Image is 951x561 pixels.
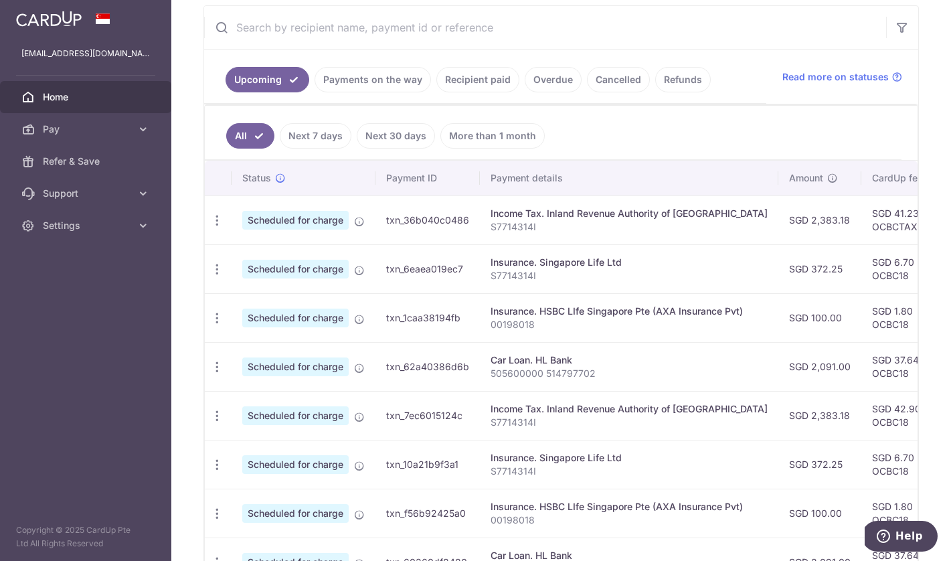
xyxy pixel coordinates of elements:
[861,293,948,342] td: SGD 1.80 OCBC18
[655,67,711,92] a: Refunds
[491,256,768,269] div: Insurance. Singapore Life Ltd
[242,357,349,376] span: Scheduled for charge
[778,195,861,244] td: SGD 2,383.18
[226,67,309,92] a: Upcoming
[782,70,889,84] span: Read more on statuses
[375,195,480,244] td: txn_36b040c0486
[789,171,823,185] span: Amount
[43,123,131,136] span: Pay
[43,187,131,200] span: Support
[242,260,349,278] span: Scheduled for charge
[491,318,768,331] p: 00198018
[491,269,768,283] p: S7714314I
[375,391,480,440] td: txn_7ec6015124c
[204,6,886,49] input: Search by recipient name, payment id or reference
[43,219,131,232] span: Settings
[375,440,480,489] td: txn_10a21b9f3a1
[436,67,519,92] a: Recipient paid
[861,440,948,489] td: SGD 6.70 OCBC18
[491,451,768,465] div: Insurance. Singapore Life Ltd
[357,123,435,149] a: Next 30 days
[226,123,274,149] a: All
[43,90,131,104] span: Home
[440,123,545,149] a: More than 1 month
[375,244,480,293] td: txn_6eaea019ec7
[861,244,948,293] td: SGD 6.70 OCBC18
[778,293,861,342] td: SGD 100.00
[491,500,768,513] div: Insurance. HSBC LIfe Singapore Pte (AXA Insurance Pvt)
[861,195,948,244] td: SGD 41.23 OCBCTAX173
[480,161,778,195] th: Payment details
[782,70,902,84] a: Read more on statuses
[242,406,349,425] span: Scheduled for charge
[242,504,349,523] span: Scheduled for charge
[861,489,948,538] td: SGD 1.80 OCBC18
[778,342,861,391] td: SGD 2,091.00
[491,220,768,234] p: S7714314I
[778,440,861,489] td: SGD 372.25
[491,402,768,416] div: Income Tax. Inland Revenue Authority of [GEOGRAPHIC_DATA]
[491,207,768,220] div: Income Tax. Inland Revenue Authority of [GEOGRAPHIC_DATA]
[491,513,768,527] p: 00198018
[242,211,349,230] span: Scheduled for charge
[242,309,349,327] span: Scheduled for charge
[375,489,480,538] td: txn_f56b92425a0
[43,155,131,168] span: Refer & Save
[21,47,150,60] p: [EMAIL_ADDRESS][DOMAIN_NAME]
[491,367,768,380] p: 505600000 514797702
[491,416,768,429] p: S7714314I
[491,305,768,318] div: Insurance. HSBC LIfe Singapore Pte (AXA Insurance Pvt)
[861,391,948,440] td: SGD 42.90 OCBC18
[778,244,861,293] td: SGD 372.25
[525,67,582,92] a: Overdue
[375,161,480,195] th: Payment ID
[16,11,82,27] img: CardUp
[587,67,650,92] a: Cancelled
[778,391,861,440] td: SGD 2,383.18
[491,353,768,367] div: Car Loan. HL Bank
[242,455,349,474] span: Scheduled for charge
[778,489,861,538] td: SGD 100.00
[861,342,948,391] td: SGD 37.64 OCBC18
[865,521,938,554] iframe: Opens a widget where you can find more information
[242,171,271,185] span: Status
[375,293,480,342] td: txn_1caa38194fb
[315,67,431,92] a: Payments on the way
[872,171,923,185] span: CardUp fee
[280,123,351,149] a: Next 7 days
[491,465,768,478] p: S7714314I
[375,342,480,391] td: txn_62a40386d6b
